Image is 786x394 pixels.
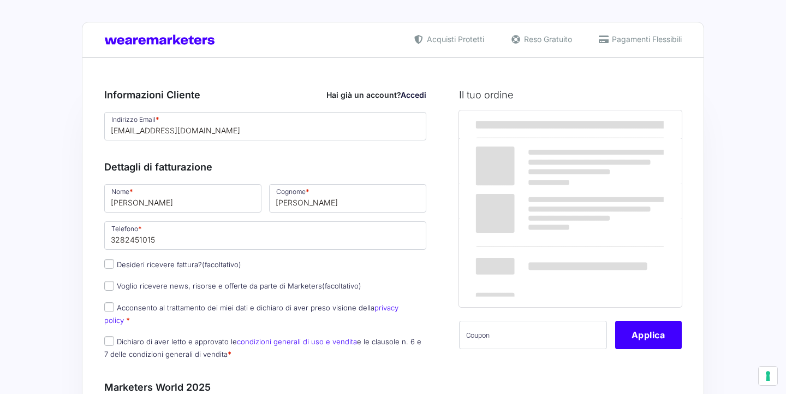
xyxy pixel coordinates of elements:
span: (facoltativo) [202,260,241,269]
a: Accedi [401,90,426,99]
input: Cognome * [269,184,426,213]
span: (facoltativo) [322,281,361,290]
button: Applica [615,321,682,349]
h3: Il tuo ordine [459,87,682,102]
td: Marketers World 2025 - MW25 Ticket Standard [459,139,587,184]
a: condizioni generali di uso e vendita [237,337,357,346]
th: Subtotale [587,110,682,139]
span: Acquisti Protetti [424,33,484,45]
iframe: Customerly Messenger Launcher [9,351,41,384]
h3: Dettagli di fatturazione [104,160,426,174]
label: Dichiaro di aver letto e approvato le e le clausole n. 6 e 7 delle condizioni generali di vendita [104,337,421,358]
input: Nome * [104,184,261,213]
div: Hai già un account? [326,89,426,101]
th: Totale [459,219,587,307]
input: Acconsento al trattamento dei miei dati e dichiaro di aver preso visione dellaprivacy policy [104,302,114,312]
th: Prodotto [459,110,587,139]
input: Desideri ricevere fattura?(facoltativo) [104,259,114,269]
th: Subtotale [459,184,587,219]
input: Telefono * [104,221,426,250]
span: Pagamenti Flessibili [609,33,682,45]
h3: Informazioni Cliente [104,87,426,102]
label: Voglio ricevere news, risorse e offerte da parte di Marketers [104,281,361,290]
input: Indirizzo Email * [104,112,426,140]
span: Reso Gratuito [521,33,572,45]
button: Le tue preferenze relative al consenso per le tecnologie di tracciamento [759,367,777,385]
label: Acconsento al trattamento dei miei dati e dichiaro di aver preso visione della [104,303,398,325]
input: Dichiaro di aver letto e approvato lecondizioni generali di uso e venditae le clausole n. 6 e 7 d... [104,336,114,346]
input: Coupon [459,321,607,349]
input: Voglio ricevere news, risorse e offerte da parte di Marketers(facoltativo) [104,281,114,291]
label: Desideri ricevere fattura? [104,260,241,269]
